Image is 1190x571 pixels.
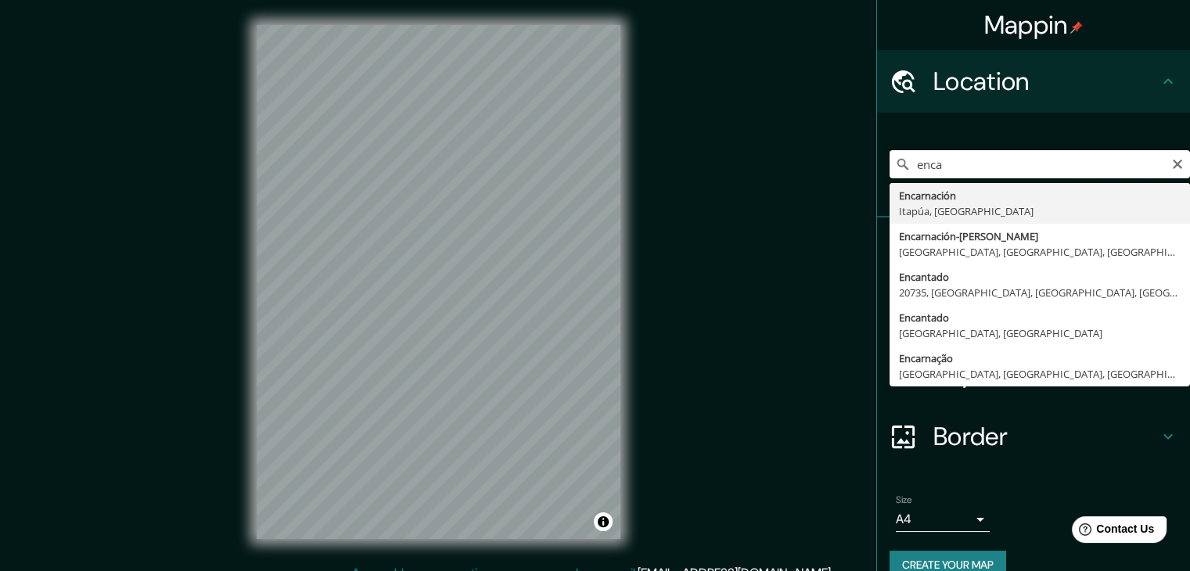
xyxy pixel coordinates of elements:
[1051,510,1173,554] iframe: Help widget launcher
[933,421,1159,452] h4: Border
[899,188,1181,203] div: Encarnación
[899,325,1181,341] div: [GEOGRAPHIC_DATA], [GEOGRAPHIC_DATA]
[1171,156,1184,171] button: Clear
[899,310,1181,325] div: Encantado
[899,244,1181,260] div: [GEOGRAPHIC_DATA], [GEOGRAPHIC_DATA], [GEOGRAPHIC_DATA]
[899,350,1181,366] div: Encarnação
[933,66,1159,97] h4: Location
[899,269,1181,285] div: Encantado
[899,203,1181,219] div: Itapúa, [GEOGRAPHIC_DATA]
[1070,21,1083,34] img: pin-icon.png
[877,217,1190,280] div: Pins
[899,366,1181,382] div: [GEOGRAPHIC_DATA], [GEOGRAPHIC_DATA], [GEOGRAPHIC_DATA]
[899,228,1181,244] div: Encarnación-[PERSON_NAME]
[899,285,1181,300] div: 20735, [GEOGRAPHIC_DATA], [GEOGRAPHIC_DATA], [GEOGRAPHIC_DATA]
[877,280,1190,343] div: Style
[984,9,1084,41] h4: Mappin
[594,512,613,531] button: Toggle attribution
[257,25,620,539] canvas: Map
[896,507,990,532] div: A4
[890,150,1190,178] input: Pick your city or area
[877,50,1190,113] div: Location
[877,343,1190,405] div: Layout
[933,358,1159,390] h4: Layout
[896,494,912,507] label: Size
[877,405,1190,468] div: Border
